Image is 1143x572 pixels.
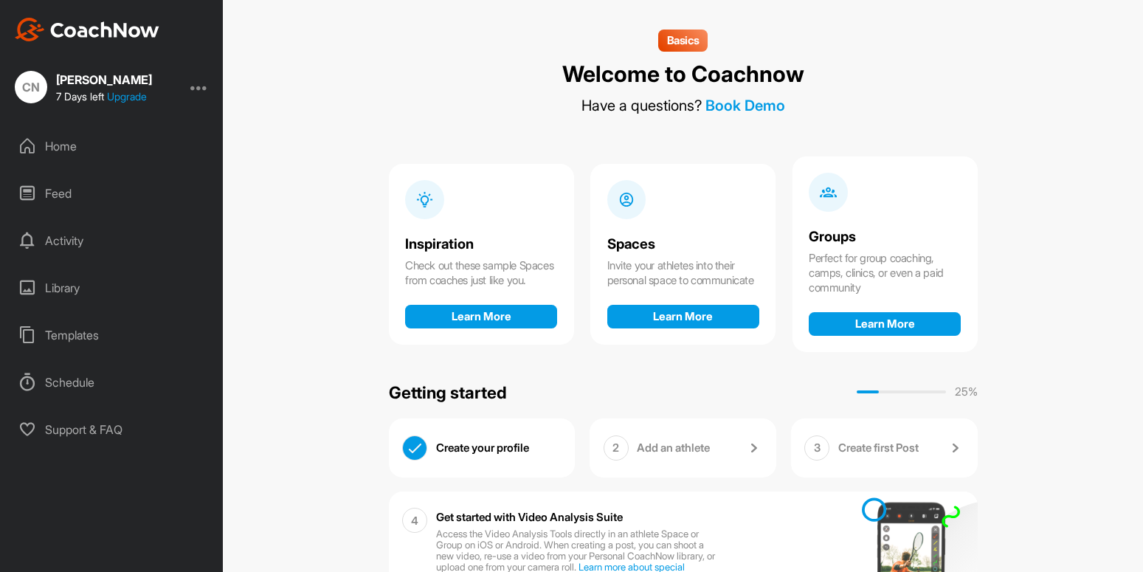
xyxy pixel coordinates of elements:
[56,74,152,86] div: [PERSON_NAME]
[562,60,804,89] div: Welcome to Coachnow
[820,184,837,201] img: info
[618,191,635,208] img: info
[955,384,978,401] p: 25 %
[804,435,829,461] div: 3
[8,364,216,401] div: Schedule
[745,439,762,457] img: arrow
[637,441,710,455] p: Add an athlete
[405,305,557,328] button: Learn More
[389,380,507,405] div: Getting started
[403,436,427,460] img: check
[809,230,961,245] div: Groups
[8,317,216,354] div: Templates
[405,237,557,252] div: Inspiration
[607,305,759,328] button: Learn More
[658,30,707,52] div: Basics
[8,222,216,259] div: Activity
[946,439,964,457] img: arrow
[416,191,433,208] img: info
[637,435,762,461] a: Add an athlete
[607,237,759,252] div: Spaces
[436,435,562,461] div: Create your profile
[8,411,216,448] div: Support & FAQ
[809,312,961,336] button: Learn More
[402,508,427,533] div: 4
[15,71,47,103] div: CN
[838,435,964,461] a: Create first Post
[8,269,216,306] div: Library
[436,511,623,523] p: Get started with Video Analysis Suite
[107,90,147,103] a: Upgrade
[607,258,759,288] div: Invite your athletes into their personal space to communicate
[705,97,785,114] a: Book Demo
[8,175,216,212] div: Feed
[581,97,785,114] div: Have a questions?
[604,435,629,461] div: 2
[405,258,557,288] div: Check out these sample Spaces from coaches just like you.
[15,18,159,41] img: CoachNow
[809,251,961,295] div: Perfect for group coaching, camps, clinics, or even a paid community
[56,90,104,103] span: 7 Days left
[8,128,216,165] div: Home
[838,441,919,455] p: Create first Post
